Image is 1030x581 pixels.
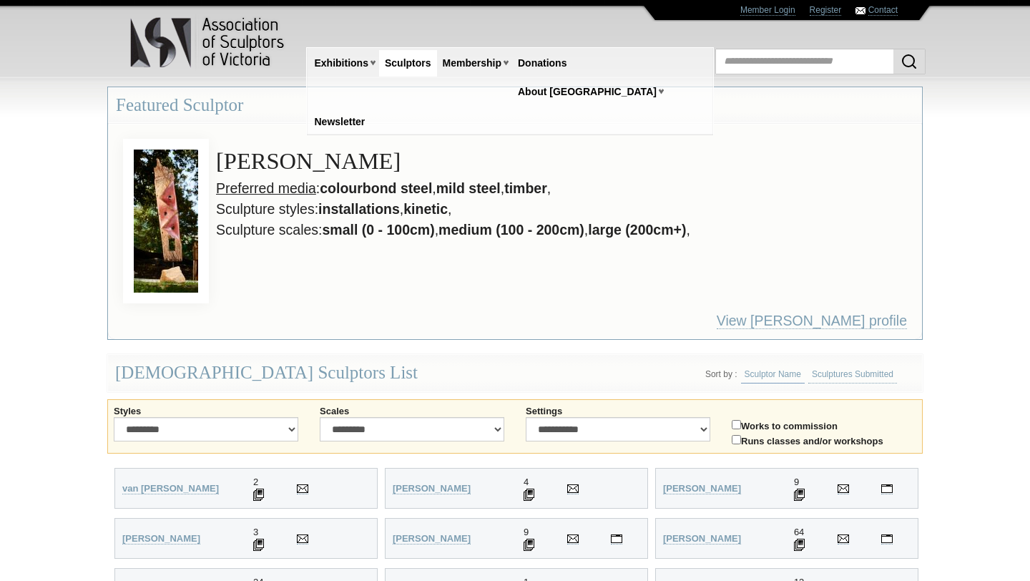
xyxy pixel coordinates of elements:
[881,534,893,543] img: Visit Anne Anderson's personal website
[794,527,804,537] span: 64
[253,539,264,551] img: 3 Sculptures displayed for Jane Alcorn
[309,50,374,77] a: Exhibitions
[512,79,662,105] a: About [GEOGRAPHIC_DATA]
[524,477,529,487] span: 4
[144,199,914,220] li: Sculpture styles: , ,
[504,180,547,196] strong: timber
[379,50,437,77] a: Sculptors
[611,534,622,543] img: Visit Nicole Allen's personal website
[216,180,316,196] u: Preferred media
[901,53,918,70] img: Search
[114,406,298,417] label: Styles
[881,533,893,545] a: Visit Anne Anderson's personal website
[403,201,448,217] strong: kinetic
[808,366,897,384] a: Sculptures Submitted
[144,145,914,178] h3: [PERSON_NAME]
[732,432,916,447] label: Runs classes and/or workshops
[320,406,504,417] label: Scales
[122,533,200,545] a: [PERSON_NAME]
[567,484,579,493] img: Send Email to Michael Adeney
[567,534,579,543] img: Send Email to Nicole Allen
[253,527,258,537] span: 3
[855,7,865,14] img: Contact ASV
[393,483,471,494] a: [PERSON_NAME]
[526,406,710,417] label: Settings
[437,50,507,77] a: Membership
[123,139,209,303] img: View Gavin Roberts by Brace
[297,484,308,493] img: Send Email to Wilani van Wyk-Smit
[393,533,471,545] a: [PERSON_NAME]
[611,533,622,545] a: Visit Nicole Allen's personal website
[512,50,572,77] a: Donations
[881,483,893,494] a: Visit Ronald Ahl's personal website
[717,313,907,329] a: View [PERSON_NAME] profile
[524,527,529,537] span: 9
[794,489,805,501] img: 9 Sculptures displayed for Ronald Ahl
[144,178,914,199] li: : , , ,
[838,534,849,543] img: Send Email to Anne Anderson
[524,489,534,501] img: 4 Sculptures displayed for Michael Adeney
[129,14,287,71] img: logo.png
[122,483,219,494] a: van [PERSON_NAME]
[438,222,584,238] strong: medium (100 - 200cm)
[309,109,371,135] a: Newsletter
[740,5,795,16] a: Member Login
[663,533,741,545] a: [PERSON_NAME]
[297,534,308,543] img: Send Email to Jane Alcorn
[868,5,898,16] a: Contact
[663,483,741,494] a: [PERSON_NAME]
[732,420,741,429] input: Works to commission
[108,87,922,123] h3: Featured Sculptor
[253,477,258,487] span: 2
[705,369,737,379] li: Sort by :
[838,484,849,493] img: Send Email to Ronald Ahl
[794,539,805,551] img: 64 Sculptures displayed for Anne Anderson
[318,201,400,217] strong: installations
[588,222,686,238] strong: large (200cm+)
[436,180,501,196] strong: mild steel
[253,489,264,501] img: 2 Sculptures displayed for Wilani van Wyk-Smit
[323,222,435,238] strong: small (0 - 100cm)
[810,5,842,16] a: Register
[741,366,805,384] a: Sculptor Name
[144,220,914,240] li: Sculpture scales: , , ,
[794,477,799,487] span: 9
[107,354,923,392] div: [DEMOGRAPHIC_DATA] Sculptors List
[881,484,893,493] img: Visit Ronald Ahl's personal website
[320,180,432,196] strong: colourbond steel
[732,435,741,444] input: Runs classes and/or workshops
[732,417,916,432] label: Works to commission
[524,539,534,551] img: 9 Sculptures displayed for Nicole Allen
